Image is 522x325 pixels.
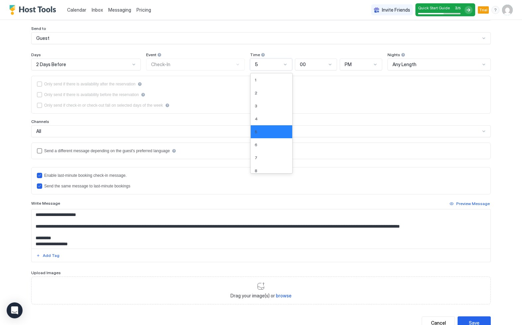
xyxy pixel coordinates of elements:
span: Messaging [108,7,131,13]
span: Any Length [392,61,416,67]
span: Send to [31,26,46,31]
div: afterReservation [37,81,485,87]
div: Enable last-minute booking check-in message. [44,173,127,178]
div: Send a different message depending on the guest's preferred language [44,149,170,153]
span: Quick Start Guide [418,5,450,10]
span: Channels [31,119,49,124]
div: beforeReservation [37,92,485,97]
span: Time [250,52,260,57]
div: isLimited [37,103,485,108]
div: menu [491,6,499,14]
button: Add Tag [35,252,60,260]
span: Trial [479,7,487,13]
span: Event [146,52,156,57]
span: 6 [255,142,257,147]
div: Only send if check-in or check-out fall on selected days of the week [44,103,163,108]
span: 3 [455,5,458,10]
span: Drag your image(s) or [230,293,292,299]
span: / 5 [458,6,461,10]
div: Only send if there is availability before the reservation [44,92,139,97]
span: 2 Days Before [36,61,66,67]
div: Open Intercom Messenger [7,302,23,318]
a: Host Tools Logo [9,5,59,15]
span: 2 [255,90,257,95]
span: 1 [255,77,256,82]
span: Nights [388,52,400,57]
button: Preview Message [449,200,491,208]
div: lastMinuteMessageIsTheSame [37,183,485,189]
div: Preview Message [456,201,490,207]
span: 3 [255,103,257,108]
span: PM [345,61,352,67]
span: Upload Images [31,270,61,275]
span: Invite Friends [382,7,410,13]
div: User profile [502,5,513,15]
span: 00 [300,61,306,67]
span: Inbox [92,7,103,13]
span: 5 [255,61,258,67]
textarea: Input Field [32,209,490,249]
a: Calendar [67,6,86,13]
div: lastMinuteMessageEnabled [37,173,485,178]
span: 7 [255,155,257,160]
a: Messaging [108,6,131,13]
span: 4 [255,116,258,121]
a: Inbox [92,6,103,13]
span: 5 [255,129,257,134]
div: Add Tag [43,253,59,259]
div: Only send if there is availability after the reservation [44,82,135,86]
div: languagesEnabled [37,148,485,154]
span: All [36,128,41,134]
span: browse [276,293,292,298]
span: 8 [255,168,257,173]
span: Write Message [31,201,60,206]
span: Guest [36,35,49,41]
span: Days [31,52,41,57]
div: Send the same message to last-minute bookings [44,184,130,188]
span: Calendar [67,7,86,13]
span: Pricing [136,7,151,13]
